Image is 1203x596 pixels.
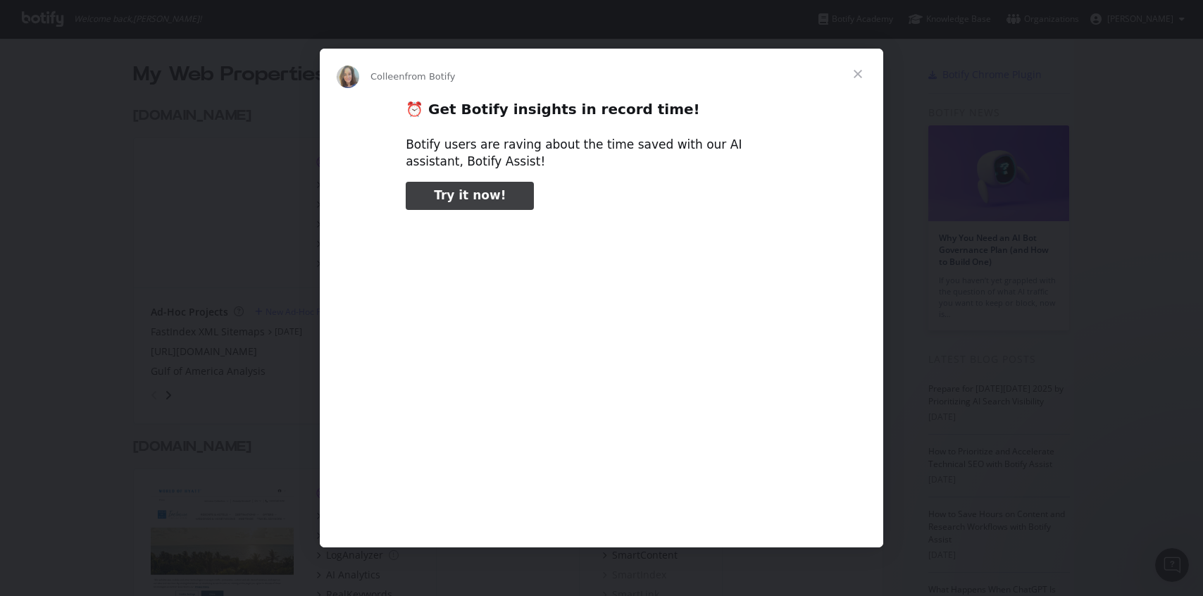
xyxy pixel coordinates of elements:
span: Close [833,49,883,99]
a: Try it now! [406,182,534,210]
span: from Botify [405,71,456,82]
span: Colleen [370,71,405,82]
img: Profile image for Colleen [337,66,359,88]
video: Play video [308,222,895,516]
h2: ⏰ Get Botify insights in record time! [406,100,797,126]
span: Try it now! [434,188,506,202]
div: Botify users are raving about the time saved with our AI assistant, Botify Assist! [406,137,797,170]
